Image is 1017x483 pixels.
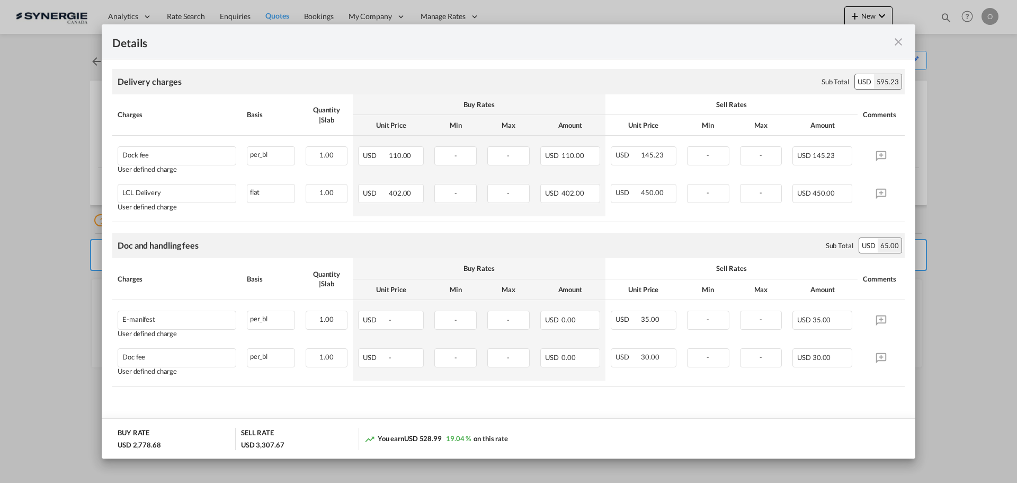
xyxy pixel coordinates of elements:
[11,11,781,22] p: Back-up EVEROK - [URL][DOMAIN_NAME]
[707,151,709,159] span: -
[11,12,63,20] strong: Origin Charges:
[797,151,811,160] span: USD
[122,151,149,159] div: Dock fee
[358,264,600,273] div: Buy Rates
[787,115,858,136] th: Amount
[11,30,68,38] strong: Pick-up location :
[535,115,605,136] th: Amount
[429,279,482,300] th: Min
[122,353,145,361] div: Doc fee
[615,188,640,197] span: USD
[615,353,640,361] span: USD
[364,434,508,445] div: You earn on this rate
[826,241,853,250] div: Sub Total
[404,434,442,443] span: USD 528.99
[507,189,510,197] span: -
[11,47,781,58] p: Delivery MCT - 534 CAD
[760,151,762,159] span: -
[118,110,236,119] div: Charges
[615,315,640,323] span: USD
[855,74,874,89] div: USD
[389,353,391,362] span: -
[858,94,905,136] th: Comments
[247,311,295,324] div: per_bl
[615,151,640,159] span: USD
[760,315,762,323] span: -
[858,258,905,300] th: Comments
[118,428,149,440] div: BUY RATE
[358,100,600,109] div: Buy Rates
[892,36,905,48] md-icon: icon-close fg-AAA8AD m-0 cursor
[319,151,334,159] span: 1.00
[561,151,584,160] span: 110.00
[641,353,659,361] span: 30.00
[822,77,849,86] div: Sub Total
[122,189,161,197] div: LCL Delivery
[454,353,457,362] span: -
[797,189,811,197] span: USD
[641,188,663,197] span: 450.00
[878,238,902,253] div: 65.00
[641,151,663,159] span: 145.23
[760,353,762,361] span: -
[797,315,811,324] span: USD
[11,11,781,57] body: Editor, editor6
[364,434,375,444] md-icon: icon-trending-up
[482,279,535,300] th: Max
[611,264,852,273] div: Sell Rates
[813,189,835,197] span: 450.00
[363,151,387,160] span: USD
[319,315,334,323] span: 1.00
[241,440,284,450] div: USD 3,307.67
[363,189,387,197] span: USD
[760,188,762,197] span: -
[707,315,709,323] span: -
[319,188,334,197] span: 1.00
[306,105,348,124] div: Quantity | Slab
[247,274,295,284] div: Basis
[545,315,560,324] span: USD
[605,279,682,300] th: Unit Price
[11,64,781,75] p: [STREET_ADDRESS]
[118,274,236,284] div: Charges
[389,189,411,197] span: 402.00
[545,151,560,160] span: USD
[363,353,387,362] span: USD
[545,353,560,362] span: USD
[118,203,236,211] div: User defined charge
[535,279,605,300] th: Amount
[682,115,735,136] th: Min
[247,349,295,362] div: per_bl
[241,428,274,440] div: SELL RATE
[11,47,781,58] p: Hongji Color Printing Co.,Ltd
[813,151,835,160] span: 145.23
[247,110,295,119] div: Basis
[446,434,471,443] span: 19.04 %
[482,115,535,136] th: Max
[561,315,576,324] span: 0.00
[561,189,584,197] span: 402.00
[306,269,348,288] div: Quantity | Slab
[454,315,457,324] span: -
[561,353,576,362] span: 0.00
[507,353,510,362] span: -
[363,315,387,324] span: USD
[735,115,788,136] th: Max
[122,315,155,323] div: E-manifest
[545,189,560,197] span: USD
[429,115,482,136] th: Min
[353,279,429,300] th: Unit Price
[507,151,510,160] span: -
[102,24,915,459] md-dialog: Pickup Door ...
[454,151,457,160] span: -
[11,101,204,120] strong: 1 hour free for loading (unloading), 125.00$ / per extra hour Subject to VGM weighing and transmi...
[118,76,181,87] div: Delivery charges
[118,367,236,375] div: User defined charge
[118,240,199,251] div: Doc and handling fees
[247,147,295,160] div: per_bl
[813,315,831,324] span: 35.00
[611,100,852,109] div: Sell Rates
[389,315,391,324] span: -
[735,279,788,300] th: Max
[112,35,825,48] div: Details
